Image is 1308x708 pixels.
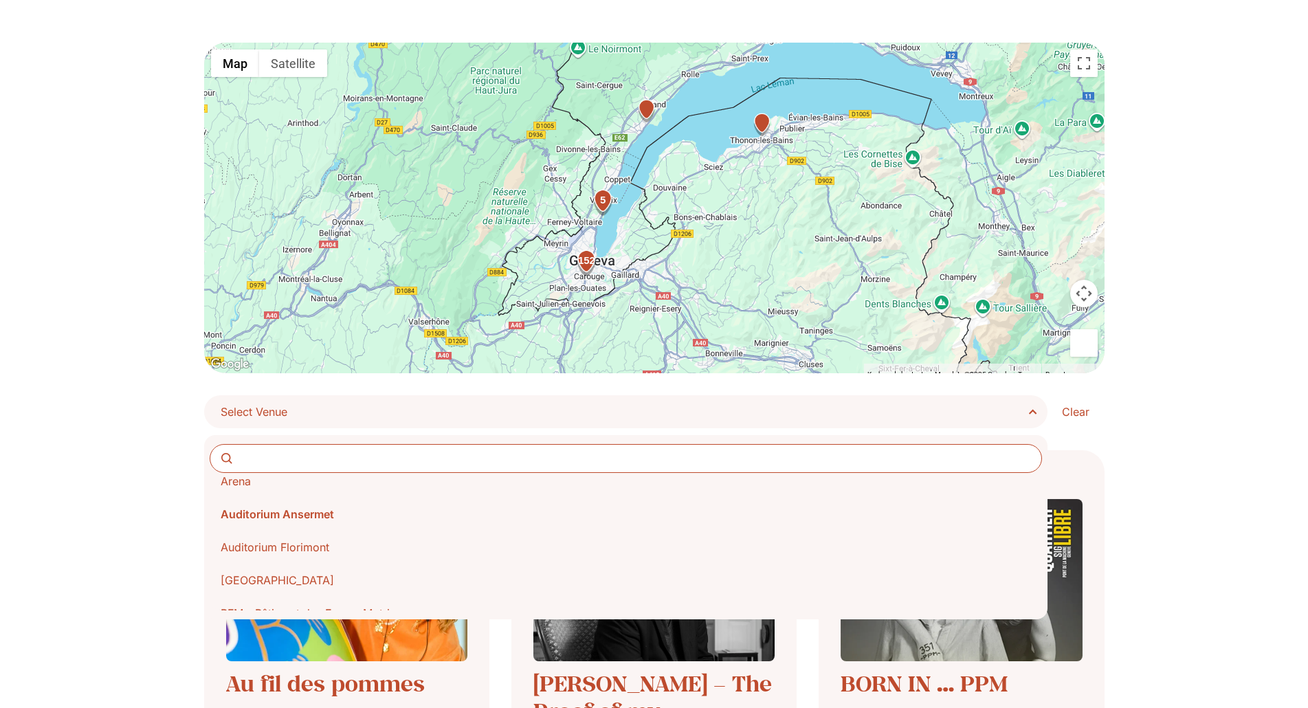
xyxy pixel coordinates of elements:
[221,402,287,421] span: Select Venue
[210,564,1042,597] li: [GEOGRAPHIC_DATA]
[211,49,259,77] button: Show street map
[867,364,927,386] button: Keyboard shortcuts
[1045,370,1100,378] a: Report a map error
[1062,403,1089,420] span: Clear
[841,669,1008,698] a: BORN IN … PPM
[589,189,617,217] div: 5
[634,99,658,123] div: Musée national suisse - Château de PranginsAvenue du Général Guiguer 3, 1197 Prangins
[750,113,774,137] div: Théâtre Maurice Novarina, Thonon-Les-Bains4 Bis Av. d'Evian, 74200 Thonon-les-Bains, France
[221,402,1041,421] span: Select Venue
[1070,49,1098,77] button: Toggle fullscreen view
[935,370,1010,378] span: Map data ©2025 Google
[210,531,1042,564] li: Auditorium Florimont
[1047,395,1104,428] a: Clear
[210,444,1042,473] input: Search
[210,498,1042,531] li: Auditorium Ansermet
[1070,329,1098,357] button: Drag Pegman onto the map to open Street View
[1070,280,1098,307] button: Map camera controls
[221,405,287,419] span: Select Venue
[1018,370,1037,378] a: Terms (opens in new tab)
[208,355,253,373] a: Open this area in Google Maps (opens a new window)
[226,669,425,698] a: Au fil des pommes
[208,355,253,373] img: Google
[259,49,327,77] button: Show satellite imagery
[573,250,600,277] div: 152
[210,597,1042,630] li: BFM - Bâtiment des Forces Motrices
[210,465,1042,498] li: Arena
